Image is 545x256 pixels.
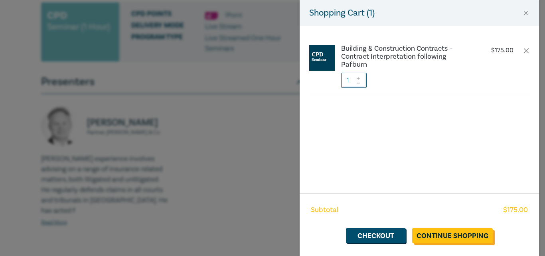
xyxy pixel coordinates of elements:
p: $ 175.00 [491,47,513,54]
span: $ 175.00 [503,205,528,215]
a: Checkout [346,228,406,243]
img: CPD%20Seminar.jpg [309,45,335,71]
span: Subtotal [311,205,338,215]
button: Close [522,10,529,17]
input: 1 [341,73,367,88]
a: Continue Shopping [412,228,493,243]
a: Building & Construction Contracts – Contract Interpretation following Pafburn [341,45,474,69]
h5: Shopping Cart ( 1 ) [309,6,375,20]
